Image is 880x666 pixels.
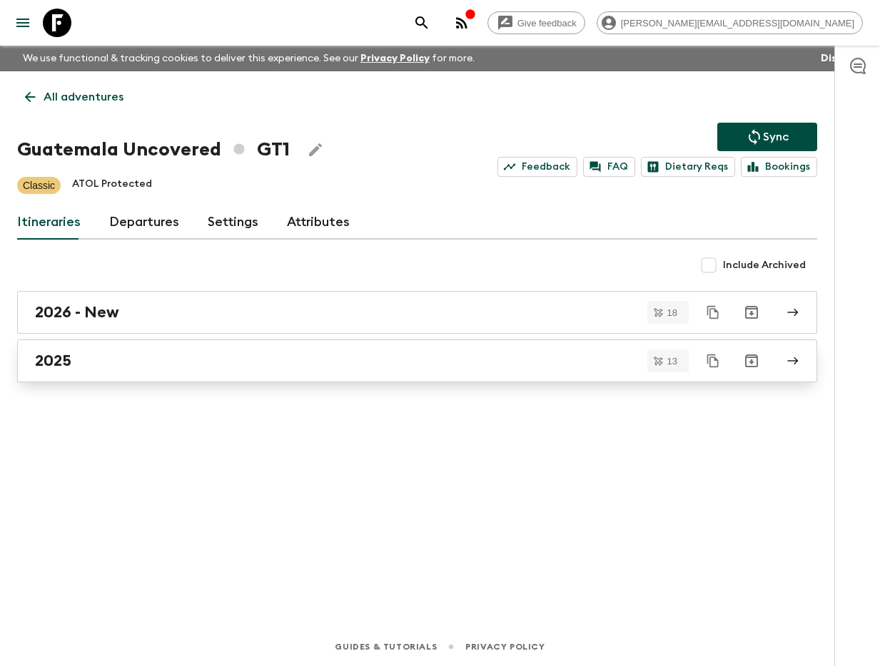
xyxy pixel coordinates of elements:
a: 2026 - New [17,291,817,334]
a: Departures [109,205,179,240]
a: FAQ [583,157,635,177]
button: Archive [737,347,766,375]
a: Dietary Reqs [641,157,735,177]
p: We use functional & tracking cookies to deliver this experience. See our for more. [17,46,480,71]
p: Classic [23,178,55,193]
a: Give feedback [487,11,585,34]
a: Bookings [741,157,817,177]
a: Settings [208,205,258,240]
p: ATOL Protected [72,177,152,194]
h2: 2025 [35,352,71,370]
span: 18 [659,308,686,317]
span: Give feedback [510,18,585,29]
a: Itineraries [17,205,81,240]
a: Guides & Tutorials [335,639,437,655]
h2: 2026 - New [35,303,119,322]
p: All adventures [44,88,123,106]
a: Attributes [287,205,350,240]
button: Sync adventure departures to the booking engine [717,123,817,151]
button: Dismiss [817,48,863,68]
a: Feedback [497,157,577,177]
button: Duplicate [700,299,726,325]
div: [PERSON_NAME][EMAIL_ADDRESS][DOMAIN_NAME] [597,11,863,34]
button: Duplicate [700,348,726,374]
button: Edit Adventure Title [301,135,330,164]
a: All adventures [17,83,131,111]
span: [PERSON_NAME][EMAIL_ADDRESS][DOMAIN_NAME] [613,18,862,29]
button: search adventures [408,9,436,37]
p: Sync [763,128,789,145]
h1: Guatemala Uncovered GT1 [17,135,290,164]
span: Include Archived [723,258,806,272]
button: menu [9,9,37,37]
button: Archive [737,298,766,327]
a: Privacy Policy [465,639,545,655]
a: Privacy Policy [360,53,430,63]
span: 13 [659,357,686,366]
a: 2025 [17,339,817,382]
